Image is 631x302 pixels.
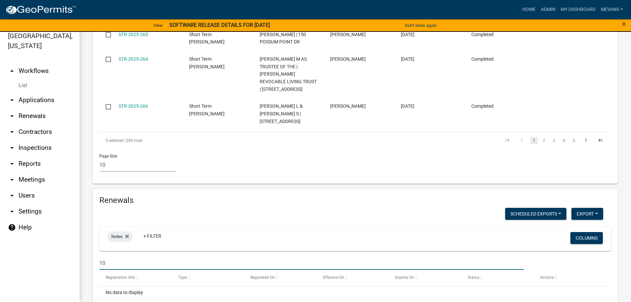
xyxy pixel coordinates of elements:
[8,144,16,152] i: arrow_drop_down
[389,270,461,286] datatable-header-cell: Expires On
[8,67,16,75] i: arrow_drop_up
[151,20,165,31] a: View
[189,103,225,116] span: Short Term Rental Registration
[323,275,344,280] span: Effective On
[119,103,148,109] a: STR-2025-266
[8,160,16,168] i: arrow_drop_down
[570,137,578,144] a: 5
[461,270,534,286] datatable-header-cell: Status
[539,135,549,146] li: page 2
[559,135,569,146] li: page 4
[594,137,607,144] a: go to last page
[189,32,225,45] span: Short Term Rental Registration
[260,103,303,124] span: BLANCHETTE JAMES L & HEATHER S | 193 SOUTHSHORE RD
[569,135,579,146] li: page 5
[317,270,389,286] datatable-header-cell: Effective On
[401,103,414,109] span: 08/01/2025
[99,256,524,270] input: Search for renewals
[330,56,366,62] span: Jacquie M Rerucha
[534,270,606,286] datatable-header-cell: Actions
[260,32,306,45] span: BRITTANY EDWARDS | 150 POSSUM POINT DR
[401,56,414,62] span: 08/15/2025
[119,56,148,62] a: STR-2025-264
[529,135,539,146] li: page 1
[169,22,270,28] strong: SOFTWARE RELEASE DETAILS FOR [DATE]
[538,3,558,16] a: Admin
[172,270,244,286] datatable-header-cell: Type
[580,137,592,144] a: go to next page
[540,137,548,144] a: 2
[598,3,626,16] a: Mevans
[622,19,626,29] span: ×
[178,275,187,280] span: Type
[570,232,603,244] button: Columns
[260,56,317,92] span: RERUCHA JACQUIE M AS TRUSTEE OF THE | JACQUIE M RERUCHA REVOCABLE LIVING TRUST | 115 CEDAR COVE DR
[330,32,366,37] span: Brittany Edwards
[106,138,126,143] span: 0 selected /
[8,223,16,231] i: help
[395,275,414,280] span: Expires On
[244,270,317,286] datatable-header-cell: Registered On
[8,176,16,184] i: arrow_drop_down
[622,20,626,28] button: Close
[402,20,439,31] button: Don't show again
[250,275,275,280] span: Registered On
[8,208,16,215] i: arrow_drop_down
[558,3,598,16] a: My Dashboard
[471,103,494,109] span: Completed
[401,32,414,37] span: 08/17/2025
[501,137,513,144] a: go to first page
[468,275,479,280] span: Status
[471,56,494,62] span: Completed
[119,32,148,37] a: STR-2025-265
[560,137,568,144] a: 4
[515,137,528,144] a: go to previous page
[520,3,538,16] a: Home
[189,56,225,69] span: Short Term Rental Registration
[111,234,123,239] span: Notes
[8,128,16,136] i: arrow_drop_down
[8,96,16,104] i: arrow_drop_down
[505,208,566,220] button: Scheduled Exports
[471,32,494,37] span: Completed
[530,137,538,144] a: 1
[106,275,135,280] span: Registration Info
[550,137,558,144] a: 3
[8,112,16,120] i: arrow_drop_down
[99,132,301,149] div: 283 total
[549,135,559,146] li: page 3
[571,208,603,220] button: Export
[8,192,16,200] i: arrow_drop_down
[99,270,172,286] datatable-header-cell: Registration Info
[138,230,167,242] a: + Filter
[540,275,554,280] span: Actions
[330,103,366,109] span: James Blanchette
[99,196,611,205] h4: Renewals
